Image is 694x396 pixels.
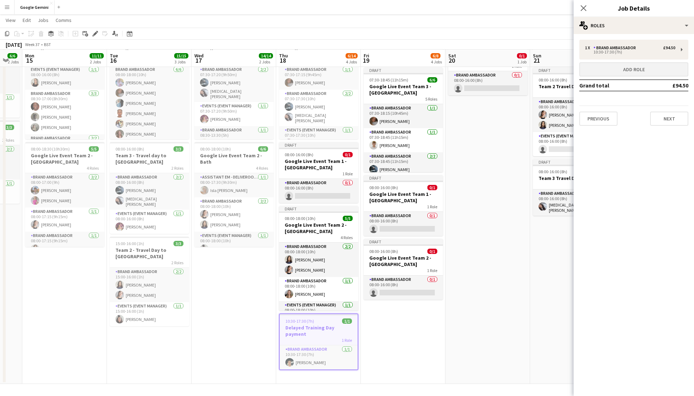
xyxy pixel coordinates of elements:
[663,45,675,50] div: £94.50
[533,67,612,156] app-job-card: Draft08:00-16:00 (8h)2/3Team 2 Travel Day2 RolesBrand Ambassador2/208:00-16:00 (8h)[PERSON_NAME][...
[20,16,34,25] a: Edit
[90,59,103,64] div: 2 Jobs
[7,53,17,58] span: 6/6
[110,210,189,234] app-card-role: Events (Event Manager)1/108:00-16:00 (8h)[PERSON_NAME]
[110,173,189,210] app-card-role: Brand Ambassador2/208:00-16:00 (8h)[PERSON_NAME][MEDICAL_DATA][PERSON_NAME]
[280,324,358,337] h3: Delayed Training Day payment
[279,313,358,370] app-job-card: 10:30-17:30 (7h)1/1Delayed Training Day payment1 RoleBrand Ambassador1/110:30-17:30 (7h)[PERSON_N...
[110,237,189,326] div: 15:00-16:00 (1h)3/3Team 2 - Travel Day to [GEOGRAPHIC_DATA]2 RolesBrand Ambassador2/215:00-16:00 ...
[194,142,274,247] div: 08:00-18:00 (10h)6/6Google Live Event Team 2 - Bath4 RolesAssistant EM - Deliveroo FR1/108:00-17:...
[579,62,688,77] button: Add role
[278,56,288,64] span: 18
[579,112,618,126] button: Previous
[24,56,34,64] span: 15
[25,142,104,247] app-job-card: 08:00-18:30 (10h30m)5/5Google Live Event Team 2 - [GEOGRAPHIC_DATA]4 RolesBrand Ambassador2/208:0...
[175,59,188,64] div: 3 Jobs
[38,17,49,23] span: Jobs
[533,52,541,59] span: Sun
[364,104,443,128] app-card-role: Brand Ambassador1/107:30-18:15 (10h45m)[PERSON_NAME]
[171,165,183,171] span: 2 Roles
[279,126,358,150] app-card-role: Events (Event Manager)1/107:30-17:30 (10h)
[285,152,313,157] span: 08:00-16:00 (8h)
[110,152,189,165] h3: Team 3 - Travel day to [GEOGRAPHIC_DATA]
[364,152,443,189] app-card-role: Brand Ambassador2/207:30-18:45 (11h15m)[PERSON_NAME]
[279,179,358,203] app-card-role: Brand Ambassador0/108:00-16:00 (8h)
[364,276,443,300] app-card-role: Brand Ambassador0/108:00-16:00 (8h)
[539,77,567,83] span: 08:00-16:00 (8h)
[256,165,268,171] span: 4 Roles
[342,338,352,343] span: 1 Role
[369,185,398,190] span: 08:00-16:00 (8h)
[517,59,527,64] div: 1 Job
[110,142,189,234] div: 08:00-16:00 (8h)3/3Team 3 - Travel day to [GEOGRAPHIC_DATA]2 RolesBrand Ambassador2/208:00-16:00 ...
[110,66,189,141] app-card-role: Brand Ambassador6/608:00-18:00 (10h)[PERSON_NAME][PERSON_NAME][PERSON_NAME][PERSON_NAME][PERSON_N...
[285,318,314,324] span: 10:30-17:30 (7h)
[23,17,31,23] span: Edit
[89,146,99,152] span: 5/5
[25,66,104,90] app-card-role: Events (Event Manager)1/108:00-16:00 (8h)[PERSON_NAME]
[533,159,612,216] div: Draft08:00-16:00 (8h)1/1Team 3 Travel Day1 RoleBrand Ambassador1/108:00-16:00 (8h)[MEDICAL_DATA][...
[364,239,443,244] div: Draft
[533,132,612,156] app-card-role: Events (Event Manager)0/108:00-16:00 (8h)
[194,197,274,232] app-card-role: Brand Ambassador2/208:00-18:00 (10h)[PERSON_NAME][PERSON_NAME]
[279,34,358,139] div: 07:30-17:30 (10h)0/7Google Live Event Team 3 - [GEOGRAPHIC_DATA]6 RolesBrand Ambassador1/107:30-1...
[279,90,358,126] app-card-role: Brand Ambassador2/207:30-17:30 (10h)[PERSON_NAME][MEDICAL_DATA][PERSON_NAME]
[346,53,358,58] span: 6/14
[342,318,352,324] span: 1/1
[110,52,118,59] span: Tue
[427,249,437,254] span: 0/1
[25,34,104,139] div: 08:00-17:00 (9h)6/6Google Live Event Team 1 - [GEOGRAPHIC_DATA]3 RolesEvents (Event Manager)1/108...
[341,235,353,240] span: 4 Roles
[279,66,358,90] app-card-role: Brand Ambassador1/107:30-17:15 (9h45m)[PERSON_NAME]
[364,128,443,152] app-card-role: Brand Ambassador1/107:30-18:45 (11h15m)[PERSON_NAME]
[25,173,104,208] app-card-role: Brand Ambassador2/208:00-17:00 (9h)[PERSON_NAME][PERSON_NAME]
[110,34,189,139] app-job-card: 08:00-18:00 (10h)9/9Google Live Event Team 1 - [GEOGRAPHIC_DATA]3 RolesBrand Ambassador6/608:00-1...
[650,80,688,91] td: £94.50
[427,77,437,83] span: 6/6
[448,52,456,59] span: Sat
[369,77,408,83] span: 07:30-18:45 (11h15m)
[15,0,55,14] button: Google Gemini
[279,222,358,234] h3: Google Live Event Team 2 - [GEOGRAPHIC_DATA]
[115,146,144,152] span: 08:00-16:00 (8h)
[194,126,274,150] app-card-role: Brand Ambassador1/108:30-13:30 (5h)
[425,96,437,102] span: 5 Roles
[194,34,274,139] app-job-card: 07:30-17:20 (9h50m)8/8Google Live Event Team 3 - [GEOGRAPHIC_DATA]6 RolesBrand Ambassador2/207:30...
[259,59,273,64] div: 2 Jobs
[25,134,104,169] app-card-role: Brand Ambassador2/2
[6,17,16,23] span: View
[279,206,358,311] div: Draft08:00-18:00 (10h)5/5Google Live Event Team 2 - [GEOGRAPHIC_DATA]4 RolesBrand Ambassador2/208...
[194,66,274,102] app-card-role: Brand Ambassador2/207:30-17:20 (9h50m)[PERSON_NAME][MEDICAL_DATA][PERSON_NAME]
[110,302,189,326] app-card-role: Events (Event Manager)1/115:00-16:00 (1h)[PERSON_NAME]
[431,59,442,64] div: 4 Jobs
[539,169,567,174] span: 08:00-16:00 (8h)
[194,102,274,126] app-card-role: Events (Event Manager)1/107:30-17:20 (9h50m)[PERSON_NAME]
[533,189,612,216] app-card-role: Brand Ambassador1/108:00-16:00 (8h)[MEDICAL_DATA][PERSON_NAME]
[364,212,443,236] app-card-role: Brand Ambassador0/108:00-16:00 (8h)
[532,56,541,64] span: 21
[2,137,14,143] span: 2 Roles
[259,53,273,58] span: 14/14
[173,146,183,152] span: 3/3
[279,142,358,203] app-job-card: Draft08:00-16:00 (8h)0/1Google Live Event Team 1 - [GEOGRAPHIC_DATA]1 RoleBrand Ambassador0/108:0...
[4,125,14,130] span: 3/3
[279,52,288,59] span: Thu
[517,53,527,58] span: 0/1
[279,301,358,325] app-card-role: Events (Event Manager)1/108:00-18:00 (10h)
[448,71,528,95] app-card-role: Brand Ambassador0/108:00-16:00 (8h)
[364,67,443,73] div: Draft
[585,45,593,50] div: 1 x
[364,175,443,181] div: Draft
[25,208,104,232] app-card-role: Brand Ambassador1/108:00-17:15 (9h15m)[PERSON_NAME]
[533,98,612,132] app-card-role: Brand Ambassador2/208:00-16:00 (8h)[PERSON_NAME][PERSON_NAME]
[346,59,357,64] div: 4 Jobs
[56,17,72,23] span: Comms
[279,206,358,211] div: Draft
[431,53,440,58] span: 6/8
[427,185,437,190] span: 0/1
[109,56,118,64] span: 16
[364,255,443,267] h3: Google Live Event Team 2 - [GEOGRAPHIC_DATA]
[90,53,104,58] span: 11/11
